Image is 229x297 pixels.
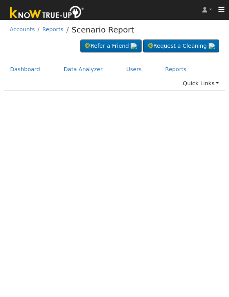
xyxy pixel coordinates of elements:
[42,26,64,32] a: Reports
[120,62,148,77] a: Users
[143,40,219,53] a: Request a Cleaning
[80,40,142,53] a: Refer a Friend
[10,26,35,32] a: Accounts
[214,4,229,15] button: Toggle navigation
[71,25,134,34] a: Scenario Report
[6,4,88,22] img: Know True-Up
[177,76,225,91] a: Quick Links
[4,62,46,77] a: Dashboard
[131,43,137,49] img: retrieve
[159,62,192,77] a: Reports
[209,43,215,49] img: retrieve
[58,62,109,77] a: Data Analyzer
